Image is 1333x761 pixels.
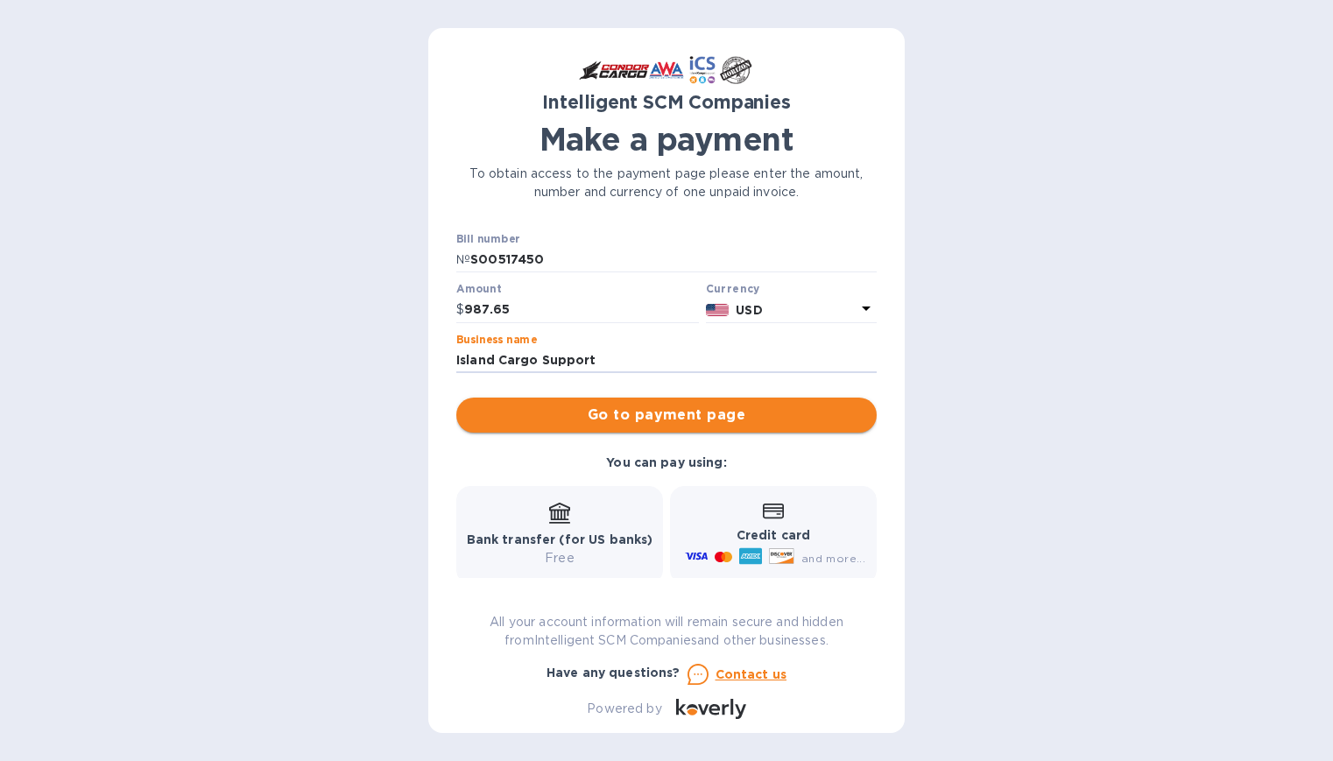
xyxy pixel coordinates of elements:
[456,285,501,295] label: Amount
[456,398,877,433] button: Go to payment page
[456,250,470,269] p: №
[470,405,863,426] span: Go to payment page
[456,300,464,319] p: $
[736,303,762,317] b: USD
[456,121,877,158] h1: Make a payment
[547,666,681,680] b: Have any questions?
[716,667,787,681] u: Contact us
[542,91,791,113] b: Intelligent SCM Companies
[470,247,877,273] input: Enter bill number
[587,700,661,718] p: Powered by
[467,549,653,567] p: Free
[801,552,865,565] span: and more...
[606,455,726,469] b: You can pay using:
[467,532,653,546] b: Bank transfer (for US banks)
[706,282,760,295] b: Currency
[706,304,730,316] img: USD
[456,348,877,374] input: Enter business name
[456,165,877,201] p: To obtain access to the payment page please enter the amount, number and currency of one unpaid i...
[456,613,877,650] p: All your account information will remain secure and hidden from Intelligent SCM Companies and oth...
[464,297,699,323] input: 0.00
[737,528,810,542] b: Credit card
[456,335,537,345] label: Business name
[456,234,519,244] label: Bill number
